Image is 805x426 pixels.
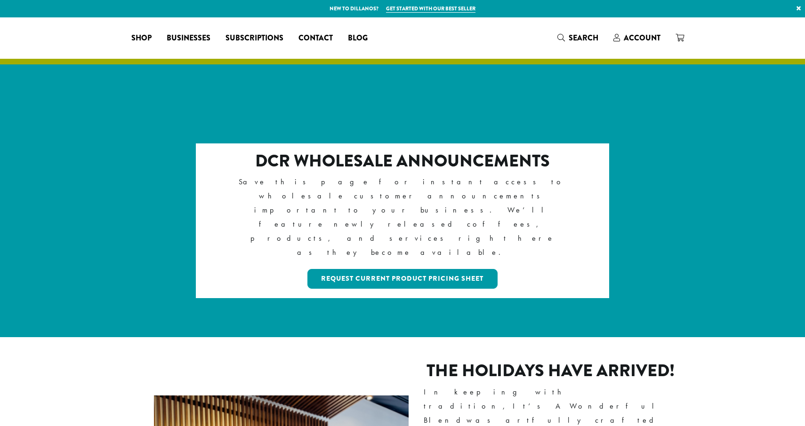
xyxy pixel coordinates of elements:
a: Get started with our best seller [386,5,475,13]
p: Save this page for instant access to wholesale customer announcements important to your business.... [237,175,569,260]
span: Blog [348,32,368,44]
h2: DCR Wholesale Announcements [237,151,569,171]
a: It’s A Wonderful Blend [424,401,661,425]
span: Shop [131,32,152,44]
a: Search [550,30,606,46]
span: Search [569,32,598,43]
span: Account [624,32,660,43]
span: Businesses [167,32,210,44]
span: Contact [298,32,333,44]
h2: The Holidays Have Arrived! [424,361,678,381]
a: Request Current Product Pricing Sheet [307,269,498,289]
a: Shop [124,31,159,46]
span: Subscriptions [225,32,283,44]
